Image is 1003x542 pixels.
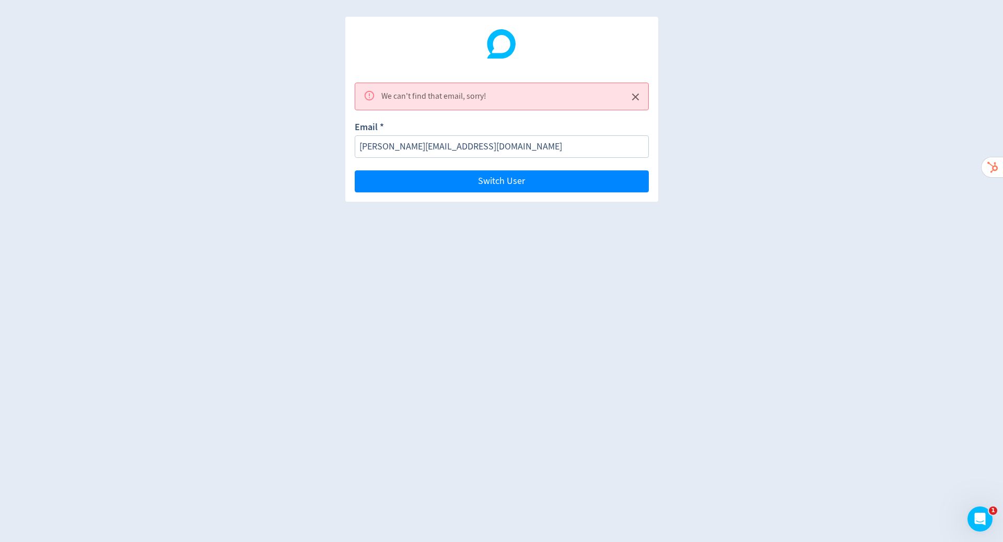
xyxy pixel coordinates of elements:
[967,506,993,532] iframe: Intercom live chat
[627,88,644,106] button: Close
[478,177,525,186] span: Switch User
[381,86,486,107] div: We can't find that email, sorry!
[355,170,649,192] button: Switch User
[487,29,516,59] img: Digivizer Logo
[355,121,384,135] label: Email *
[989,506,997,515] span: 1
